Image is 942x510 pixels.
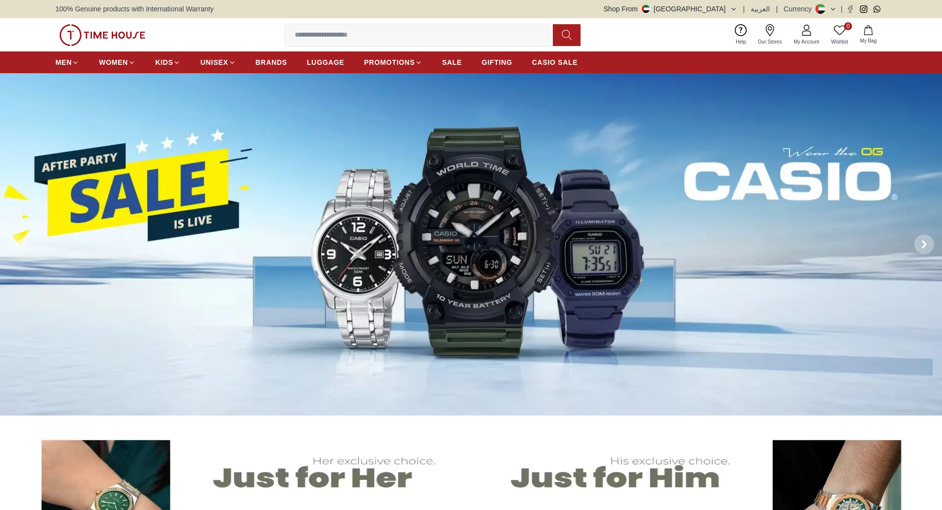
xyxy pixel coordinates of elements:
span: CASIO SALE [532,57,578,67]
img: United Arab Emirates [642,5,650,13]
span: GIFTING [482,57,512,67]
span: My Account [790,38,823,46]
span: SALE [442,57,462,67]
span: WOMEN [99,57,128,67]
button: العربية [751,4,770,14]
a: MEN [55,53,79,71]
a: Whatsapp [873,5,881,13]
a: PROMOTIONS [364,53,422,71]
a: Our Stores [752,22,788,47]
button: My Bag [854,23,883,46]
a: CASIO SALE [532,53,578,71]
a: KIDS [155,53,180,71]
a: SALE [442,53,462,71]
span: | [841,4,843,14]
img: ... [59,24,145,46]
a: UNISEX [200,53,235,71]
a: GIFTING [482,53,512,71]
span: LUGGAGE [307,57,345,67]
span: Wishlist [827,38,852,46]
span: MEN [55,57,72,67]
a: LUGGAGE [307,53,345,71]
span: KIDS [155,57,173,67]
a: Instagram [860,5,867,13]
span: PROMOTIONS [364,57,415,67]
span: | [743,4,745,14]
button: Shop From[GEOGRAPHIC_DATA] [604,4,737,14]
div: Currency [784,4,816,14]
span: 100% Genuine products with International Warranty [55,4,214,14]
span: 0 [844,22,852,30]
a: WOMEN [99,53,135,71]
span: | [776,4,778,14]
span: My Bag [856,37,881,45]
a: Facebook [847,5,854,13]
a: 0Wishlist [825,22,854,47]
span: Our Stores [754,38,786,46]
a: Help [730,22,752,47]
span: BRANDS [256,57,287,67]
span: Help [732,38,750,46]
a: BRANDS [256,53,287,71]
span: UNISEX [200,57,228,67]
